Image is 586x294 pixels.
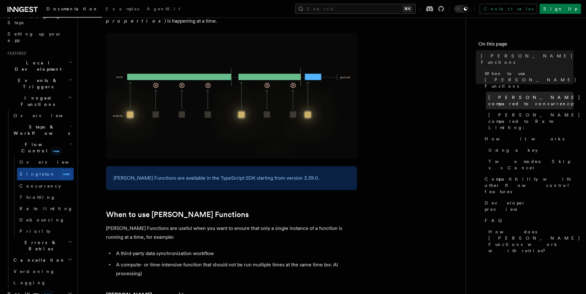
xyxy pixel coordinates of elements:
span: [PERSON_NAME] Functions [481,53,573,65]
span: Logging [13,280,46,285]
span: Events & Triggers [5,77,68,90]
img: Singleton Functions only process one run at a time. [106,33,357,159]
span: [PERSON_NAME] compared to Rate Limiting: [488,112,580,131]
span: When to use [PERSON_NAME] Functions [485,70,577,89]
div: Flow Controlnew [11,156,74,237]
a: Overview [11,110,74,121]
a: Rate limiting [17,203,74,214]
a: Throttling [17,192,74,203]
button: Flow Controlnew [11,139,74,156]
p: [PERSON_NAME] Functions are available in the TypeScript SDK starting from version 3.39.0. [114,174,349,182]
button: Errors & Retries [11,237,74,254]
span: FAQ [485,217,505,224]
span: Local Development [5,60,68,72]
span: Overview [13,113,78,118]
a: How it works [482,133,573,144]
a: Two modes: Skip vs Cancel [486,156,573,173]
a: Contact sales [480,4,537,14]
p: [PERSON_NAME] Functions are useful when you want to ensure that only a single instance of a funct... [106,224,357,242]
span: Documentation [46,6,98,11]
span: Using a key [488,147,538,153]
button: Events & Triggers [5,75,74,92]
a: Logging [11,277,74,288]
span: Compatibility with other flow control features [485,176,573,195]
a: Compatibility with other flow control features [482,173,573,197]
button: Local Development [5,57,74,75]
span: AgentKit [147,6,180,11]
span: Concurrency [19,183,61,188]
a: [PERSON_NAME] compared to Rate Limiting: [486,109,573,133]
a: [PERSON_NAME] compared to concurrency: [486,92,573,109]
a: Singletonnew [17,168,74,180]
a: AgentKit [143,2,184,17]
button: Cancellation [11,254,74,266]
a: Setting up your app [5,28,74,46]
a: Overview [17,156,74,168]
a: Developer preview [482,197,573,215]
a: Documentation [43,2,102,18]
span: Overview [19,160,84,165]
span: [PERSON_NAME] compared to concurrency: [488,94,580,107]
div: Inngest Functions [5,110,74,288]
a: Examples [102,2,143,17]
span: Errors & Retries [11,239,68,252]
span: Singleton [19,171,55,177]
span: Features [5,51,26,56]
span: Setting up your app [8,31,61,43]
span: Steps & Workflows [11,124,70,136]
h4: On this page [478,40,573,50]
button: Inngest Functions [5,92,74,110]
span: Developer preview [485,200,573,212]
a: Priority [17,226,74,237]
a: When to use [PERSON_NAME] Functions [106,210,249,219]
a: Leveraging Steps [5,11,74,28]
kbd: ⌘K [403,6,412,12]
span: new [51,148,61,155]
a: Using a key [486,144,573,156]
span: How it works [485,136,564,142]
span: new [61,170,71,178]
span: Priority [19,229,51,234]
span: Inngest Functions [5,95,68,107]
span: Cancellation [11,257,65,263]
span: Examples [106,6,139,11]
span: Debouncing [19,217,65,222]
button: Toggle dark mode [454,5,469,13]
a: Sign Up [540,4,581,14]
li: A third-party data synchronization workflow [114,249,357,258]
a: [PERSON_NAME] Functions [478,50,573,68]
a: Debouncing [17,214,74,226]
a: How does [PERSON_NAME] Functions work with retries? [486,226,573,256]
button: Search...⌘K [295,4,416,14]
span: Throttling [19,195,56,200]
span: How does [PERSON_NAME] Functions work with retries? [488,229,580,254]
a: Versioning [11,266,74,277]
span: Rate limiting [19,206,73,211]
a: When to use [PERSON_NAME] Functions [482,68,573,92]
li: A compute- or time-intensive function that should not be run multiple times at the same time (ex:... [114,260,357,278]
span: Flow Control [11,141,69,154]
a: Concurrency [17,180,74,192]
span: Versioning [13,269,55,274]
span: Two modes: Skip vs Cancel [488,158,573,171]
a: FAQ [482,215,573,226]
button: Steps & Workflows [11,121,74,139]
